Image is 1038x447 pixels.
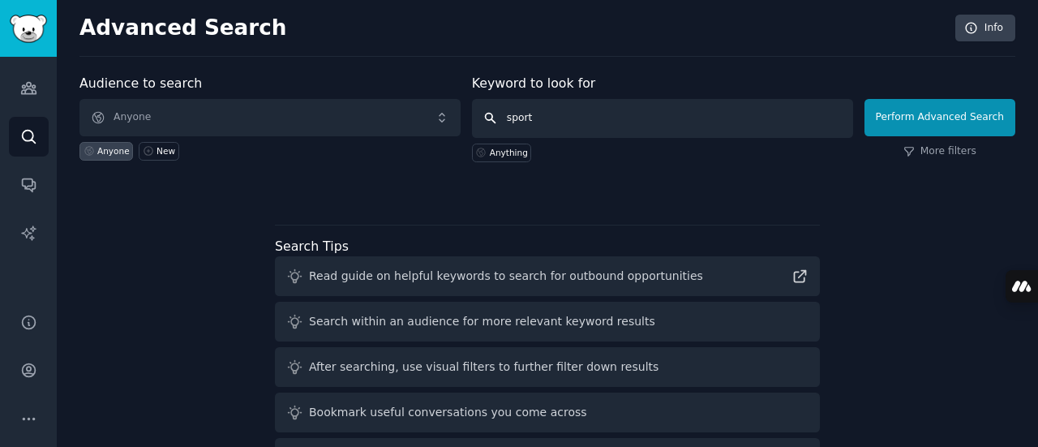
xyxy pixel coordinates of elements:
[309,268,703,285] div: Read guide on helpful keywords to search for outbound opportunities
[157,145,175,157] div: New
[309,359,658,376] div: After searching, use visual filters to further filter down results
[309,404,587,421] div: Bookmark useful conversations you come across
[79,99,461,136] button: Anyone
[79,15,946,41] h2: Advanced Search
[97,145,130,157] div: Anyone
[472,75,596,91] label: Keyword to look for
[955,15,1015,42] a: Info
[472,99,853,138] input: Any keyword
[490,147,528,158] div: Anything
[864,99,1015,136] button: Perform Advanced Search
[275,239,349,254] label: Search Tips
[79,75,202,91] label: Audience to search
[10,15,47,43] img: GummySearch logo
[903,144,976,159] a: More filters
[139,142,178,161] a: New
[309,313,655,330] div: Search within an audience for more relevant keyword results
